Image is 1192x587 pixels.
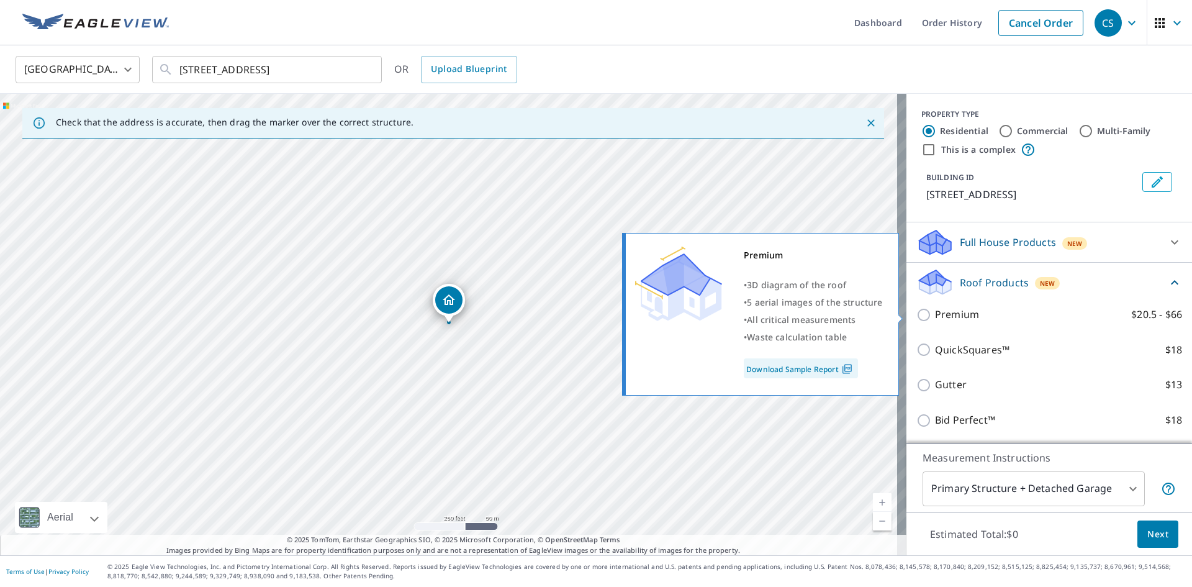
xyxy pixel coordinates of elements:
[1040,278,1055,288] span: New
[940,125,988,137] label: Residential
[43,502,77,533] div: Aerial
[935,412,995,428] p: Bid Perfect™
[935,342,1009,358] p: QuickSquares™
[839,363,856,375] img: Pdf Icon
[1165,377,1182,393] p: $13
[48,567,89,576] a: Privacy Policy
[747,314,856,325] span: All critical measurements
[433,284,465,322] div: Dropped pin, building 1, Residential property, 5163 S 230th Rd Half Way, MO 65663
[960,235,1056,250] p: Full House Products
[545,535,597,544] a: OpenStreetMap
[16,52,140,87] div: [GEOGRAPHIC_DATA]
[873,512,892,530] a: Current Level 17, Zoom Out
[1165,412,1182,428] p: $18
[923,471,1145,506] div: Primary Structure + Detached Garage
[744,247,883,264] div: Premium
[960,275,1029,290] p: Roof Products
[744,329,883,346] div: •
[1137,521,1178,548] button: Next
[935,307,979,322] p: Premium
[935,377,967,393] p: Gutter
[1095,9,1122,37] div: CS
[744,276,883,294] div: •
[941,143,1016,156] label: This is a complex
[921,109,1177,120] div: PROPERTY TYPE
[863,115,879,131] button: Close
[916,268,1182,297] div: Roof ProductsNew
[744,311,883,329] div: •
[1097,125,1151,137] label: Multi-Family
[1067,239,1083,248] span: New
[15,502,107,533] div: Aerial
[747,279,846,291] span: 3D diagram of the roof
[1131,307,1182,322] p: $20.5 - $66
[916,227,1182,257] div: Full House ProductsNew
[1142,172,1172,192] button: Edit building 1
[6,567,45,576] a: Terms of Use
[1147,527,1168,542] span: Next
[56,117,413,128] p: Check that the address is accurate, then drag the marker over the correct structure.
[179,52,356,87] input: Search by address or latitude-longitude
[744,294,883,311] div: •
[873,493,892,512] a: Current Level 17, Zoom In
[600,535,620,544] a: Terms
[431,61,507,77] span: Upload Blueprint
[923,450,1176,465] p: Measurement Instructions
[635,247,722,321] img: Premium
[107,562,1186,581] p: © 2025 Eagle View Technologies, Inc. and Pictometry International Corp. All Rights Reserved. Repo...
[421,56,517,83] a: Upload Blueprint
[747,331,847,343] span: Waste calculation table
[1017,125,1068,137] label: Commercial
[22,14,169,32] img: EV Logo
[926,187,1137,202] p: [STREET_ADDRESS]
[747,296,882,308] span: 5 aerial images of the structure
[744,358,858,378] a: Download Sample Report
[394,56,517,83] div: OR
[998,10,1083,36] a: Cancel Order
[1161,481,1176,496] span: Your report will include the primary structure and a detached garage if one exists.
[287,535,620,545] span: © 2025 TomTom, Earthstar Geographics SIO, © 2025 Microsoft Corporation, ©
[920,521,1028,548] p: Estimated Total: $0
[6,568,89,575] p: |
[1165,342,1182,358] p: $18
[926,172,974,183] p: BUILDING ID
